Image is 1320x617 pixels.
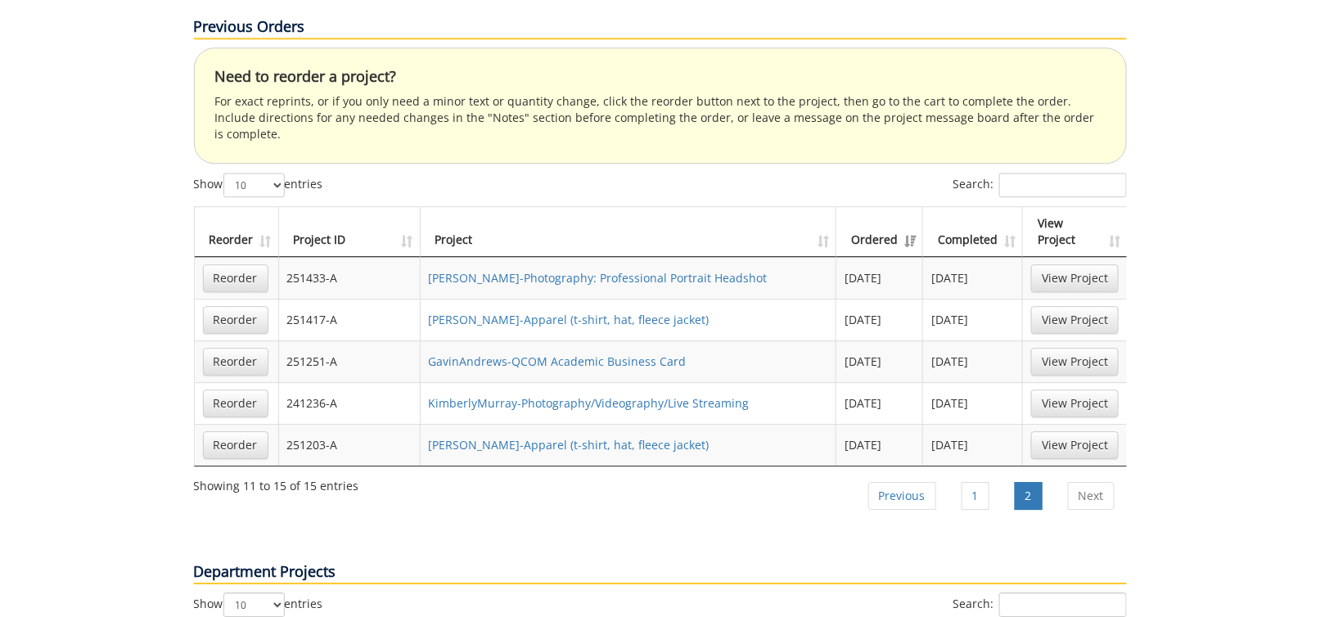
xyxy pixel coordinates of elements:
[868,482,936,510] a: Previous
[279,340,421,382] td: 251251-A
[999,592,1127,617] input: Search:
[836,382,923,424] td: [DATE]
[1031,431,1119,459] a: View Project
[923,424,1023,466] td: [DATE]
[429,437,710,453] a: [PERSON_NAME]-Apparel (t-shirt, hat, fleece jacket)
[962,482,989,510] a: 1
[203,431,268,459] a: Reorder
[836,340,923,382] td: [DATE]
[194,173,323,197] label: Show entries
[836,257,923,299] td: [DATE]
[999,173,1127,197] input: Search:
[194,592,323,617] label: Show entries
[421,207,837,257] th: Project: activate to sort column ascending
[215,93,1106,142] p: For exact reprints, or if you only need a minor text or quantity change, click the reorder button...
[1023,207,1127,257] th: View Project: activate to sort column ascending
[923,299,1023,340] td: [DATE]
[194,16,1127,39] p: Previous Orders
[279,299,421,340] td: 251417-A
[203,390,268,417] a: Reorder
[215,69,1106,85] h4: Need to reorder a project?
[1068,482,1115,510] a: Next
[1031,306,1119,334] a: View Project
[279,382,421,424] td: 241236-A
[203,306,268,334] a: Reorder
[223,592,285,617] select: Showentries
[923,340,1023,382] td: [DATE]
[429,354,687,369] a: GavinAndrews-QCOM Academic Business Card
[279,207,421,257] th: Project ID: activate to sort column ascending
[836,424,923,466] td: [DATE]
[429,312,710,327] a: [PERSON_NAME]-Apparel (t-shirt, hat, fleece jacket)
[953,592,1127,617] label: Search:
[836,207,923,257] th: Ordered: activate to sort column ascending
[1031,264,1119,292] a: View Project
[1031,348,1119,376] a: View Project
[429,395,750,411] a: KimberlyMurray-Photography/Videography/Live Streaming
[923,207,1023,257] th: Completed: activate to sort column ascending
[923,257,1023,299] td: [DATE]
[195,207,279,257] th: Reorder: activate to sort column ascending
[203,264,268,292] a: Reorder
[953,173,1127,197] label: Search:
[923,382,1023,424] td: [DATE]
[194,561,1127,584] p: Department Projects
[836,299,923,340] td: [DATE]
[203,348,268,376] a: Reorder
[429,270,768,286] a: [PERSON_NAME]-Photography: Professional Portrait Headshot
[1015,482,1043,510] a: 2
[279,257,421,299] td: 251433-A
[1031,390,1119,417] a: View Project
[223,173,285,197] select: Showentries
[194,471,359,494] div: Showing 11 to 15 of 15 entries
[279,424,421,466] td: 251203-A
